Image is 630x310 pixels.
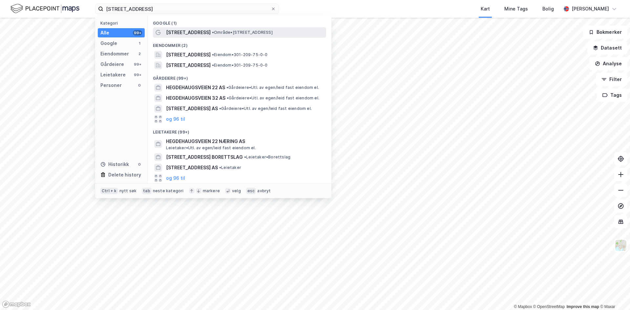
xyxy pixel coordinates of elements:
[100,160,129,168] div: Historikk
[166,145,256,151] span: Leietaker • Utl. av egen/leid fast eiendom el.
[212,63,214,68] span: •
[100,81,122,89] div: Personer
[100,60,124,68] div: Gårdeiere
[100,39,117,47] div: Google
[583,26,627,39] button: Bokmerker
[226,85,228,90] span: •
[166,153,243,161] span: [STREET_ADDRESS] BORETTSLAG
[514,304,532,309] a: Mapbox
[10,3,79,14] img: logo.f888ab2527a4732fd821a326f86c7f29.svg
[597,89,627,102] button: Tags
[597,279,630,310] div: Kontrollprogram for chat
[219,165,221,170] span: •
[108,171,141,179] div: Delete history
[597,279,630,310] iframe: Chat Widget
[133,30,142,35] div: 99+
[219,106,221,111] span: •
[166,51,211,59] span: [STREET_ADDRESS]
[227,95,229,100] span: •
[226,85,319,90] span: Gårdeiere • Utl. av egen/leid fast eiendom el.
[244,155,246,159] span: •
[148,124,331,136] div: Leietakere (99+)
[596,73,627,86] button: Filter
[133,72,142,77] div: 99+
[166,84,225,92] span: HEGDEHAUGSVEIEN 22 AS
[100,29,109,37] div: Alle
[100,50,129,58] div: Eiendommer
[148,38,331,50] div: Eiendommer (2)
[589,57,627,70] button: Analyse
[257,188,271,194] div: avbryt
[166,61,211,69] span: [STREET_ADDRESS]
[166,29,211,36] span: [STREET_ADDRESS]
[533,304,565,309] a: OpenStreetMap
[227,95,319,101] span: Gårdeiere • Utl. av egen/leid fast eiendom el.
[137,51,142,56] div: 2
[2,300,31,308] a: Mapbox homepage
[137,41,142,46] div: 1
[166,137,324,145] span: HEGDEHAUGSVEIEN 22 NÆRING AS
[212,52,268,57] span: Eiendom • 301-209-75-0-0
[212,30,273,35] span: Område • [STREET_ADDRESS]
[100,71,126,79] div: Leietakere
[100,21,145,26] div: Kategori
[166,164,218,172] span: [STREET_ADDRESS] AS
[246,188,256,194] div: esc
[133,62,142,67] div: 99+
[153,188,184,194] div: neste kategori
[615,239,627,252] img: Z
[148,15,331,27] div: Google (1)
[504,5,528,13] div: Mine Tags
[572,5,609,13] div: [PERSON_NAME]
[166,94,225,102] span: HEGDEHAUGSVEIEN 32 AS
[232,188,241,194] div: velg
[137,162,142,167] div: 0
[481,5,490,13] div: Kart
[119,188,137,194] div: nytt søk
[148,71,331,82] div: Gårdeiere (99+)
[212,63,268,68] span: Eiendom • 301-209-75-0-0
[244,155,290,160] span: Leietaker • Borettslag
[142,188,152,194] div: tab
[212,52,214,57] span: •
[103,4,271,14] input: Søk på adresse, matrikkel, gårdeiere, leietakere eller personer
[219,165,241,170] span: Leietaker
[587,41,627,54] button: Datasett
[219,106,312,111] span: Gårdeiere • Utl. av egen/leid fast eiendom el.
[166,115,185,123] button: og 96 til
[100,188,118,194] div: Ctrl + k
[542,5,554,13] div: Bolig
[203,188,220,194] div: markere
[137,83,142,88] div: 0
[166,105,218,113] span: [STREET_ADDRESS] AS
[567,304,599,309] a: Improve this map
[166,174,185,182] button: og 96 til
[212,30,214,35] span: •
